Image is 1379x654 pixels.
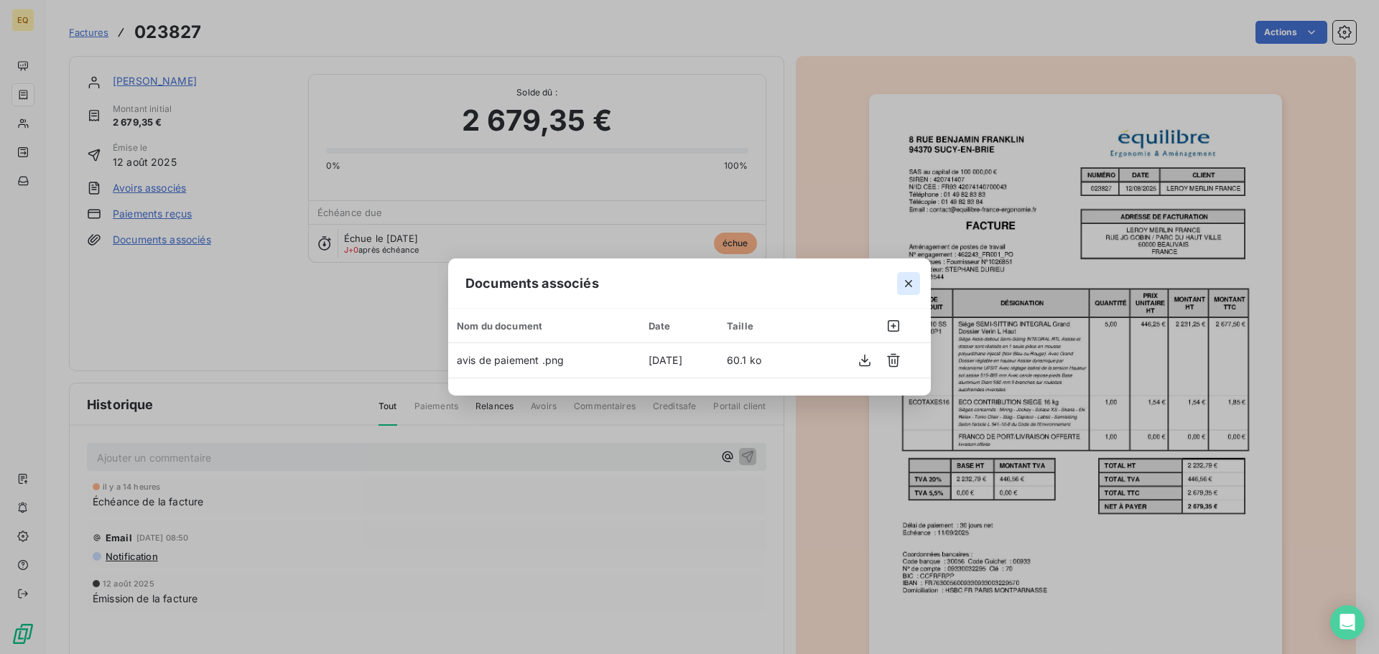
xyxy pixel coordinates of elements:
[649,320,710,332] div: Date
[457,354,564,366] span: avis de paiement .png
[1330,605,1365,640] div: Open Intercom Messenger
[649,354,682,366] span: [DATE]
[727,320,789,332] div: Taille
[465,274,599,293] span: Documents associés
[727,354,761,366] span: 60.1 ko
[457,320,631,332] div: Nom du document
